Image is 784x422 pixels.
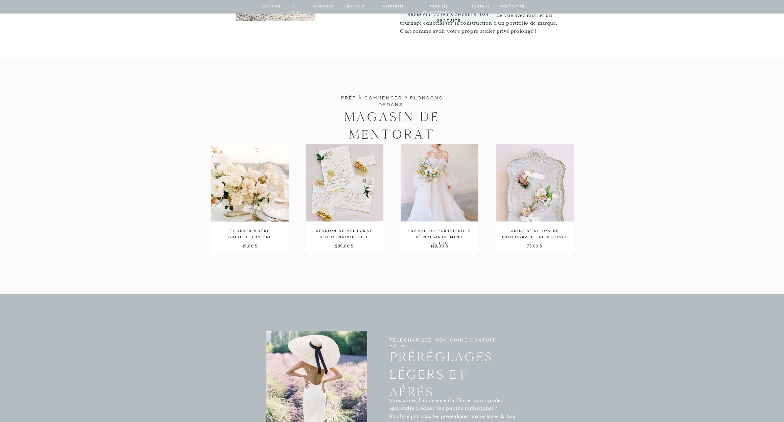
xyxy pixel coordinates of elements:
a: RÉSERVEZ VOTRE CONSULTATION GRATUITE [400,11,497,18]
a: PRÊT À COMMENCER ? PLONSONS DEDANS. [331,95,454,103]
a: MARIAGES [312,4,335,10]
p: 49,00 $ [218,244,282,249]
a: BOUDOIR [347,4,366,10]
a: accueil [263,4,276,10]
a: à propos de [287,4,301,10]
h3: PRÉRÉGLAGES LÉGERS ET AÉRÉS [389,348,506,380]
h2: MAGASIN DE MENTORAT [331,108,454,124]
h2: TÉLÉCHARGEZ MON GUIDE GRATUIT POUR [389,337,506,346]
a: EXAMEN DU PORTEFEUILLE D'ENREGISTREMENT VIDÉO [408,228,471,240]
p: 149,00 $ [407,244,472,249]
a: contacter [500,4,522,10]
a: POUR LES PHOTOGRAPHES [417,4,461,10]
p: 75,00 $ [502,244,567,249]
a: SESSION DE MENTORAT VIDÉO INDIVIDUELLE [315,228,374,240]
a: GUIDE D'ÉDITION DU PHOTOGRAPHE DE MARIAGE [498,228,572,240]
a: Journal [470,4,491,10]
a: TROUVER VOTRE GUIDE DE LUMIÈRE [228,228,272,241]
a: Maternité [379,4,407,10]
p: 299,00 $ [314,244,375,249]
